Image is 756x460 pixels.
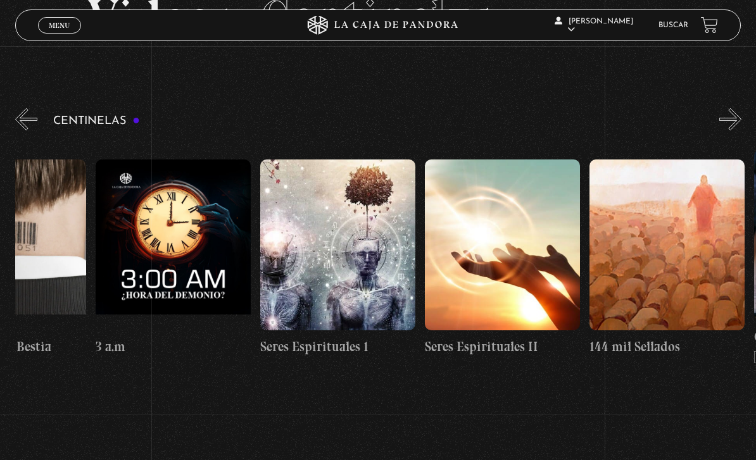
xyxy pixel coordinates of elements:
span: Cerrar [44,32,74,40]
h4: 3 a.m [96,337,251,357]
h4: Seres Espirituales 1 [260,337,415,357]
span: [PERSON_NAME] [555,18,633,34]
a: Buscar [658,22,688,29]
a: 3 a.m [96,140,251,377]
h4: 144 mil Sellados [589,337,745,357]
h4: Seres Espirituales II [425,337,580,357]
a: View your shopping cart [701,16,718,34]
span: Menu [49,22,70,29]
button: Previous [15,108,37,130]
h3: Centinelas [53,115,140,127]
a: Seres Espirituales 1 [260,140,415,377]
button: Next [719,108,741,130]
a: Seres Espirituales II [425,140,580,377]
a: 144 mil Sellados [589,140,745,377]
